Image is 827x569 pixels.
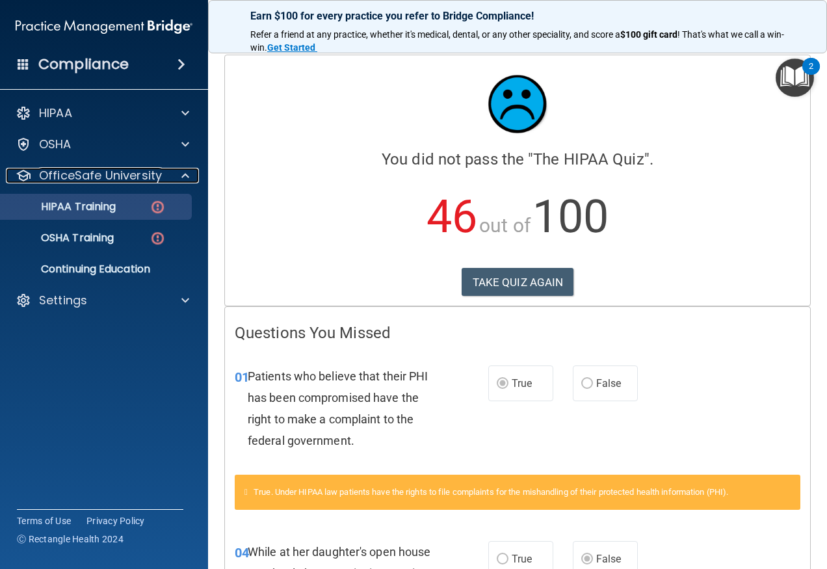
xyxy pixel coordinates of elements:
h4: Compliance [38,55,129,73]
p: OSHA Training [8,232,114,245]
a: OSHA [16,137,189,152]
strong: $100 gift card [620,29,677,40]
img: sad_face.ecc698e2.jpg [479,65,557,143]
p: HIPAA [39,105,72,121]
span: True [512,553,532,565]
a: Get Started [267,42,317,53]
button: Open Resource Center, 2 new notifications [776,59,814,97]
input: True [497,555,508,564]
p: Earn $100 for every practice you refer to Bridge Compliance! [250,10,785,22]
span: True [512,377,532,390]
p: OfficeSafe University [39,168,162,183]
span: Patients who believe that their PHI has been compromised have the right to make a complaint to th... [248,369,428,448]
input: True [497,379,508,389]
span: Ⓒ Rectangle Health 2024 [17,533,124,546]
span: ! That's what we call a win-win. [250,29,784,53]
p: OSHA [39,137,72,152]
p: HIPAA Training [8,200,116,213]
div: 2 [809,66,813,83]
h4: Questions You Missed [235,324,800,341]
a: Privacy Policy [86,514,145,527]
span: 46 [427,190,477,243]
span: False [596,377,622,390]
input: False [581,555,593,564]
button: TAKE QUIZ AGAIN [462,268,574,297]
span: Refer a friend at any practice, whether it's medical, dental, or any other speciality, and score a [250,29,620,40]
span: 100 [532,190,609,243]
span: 04 [235,545,249,561]
img: danger-circle.6113f641.png [150,199,166,215]
a: OfficeSafe University [16,168,189,183]
img: danger-circle.6113f641.png [150,230,166,246]
span: out of [479,214,531,237]
a: Terms of Use [17,514,71,527]
a: Settings [16,293,189,308]
p: Continuing Education [8,263,186,276]
span: False [596,553,622,565]
span: 01 [235,369,249,385]
a: HIPAA [16,105,189,121]
h4: You did not pass the " ". [235,151,800,168]
input: False [581,379,593,389]
strong: Get Started [267,42,315,53]
p: Settings [39,293,87,308]
span: The HIPAA Quiz [533,150,644,168]
span: True. Under HIPAA law patients have the rights to file complaints for the mishandling of their pr... [254,487,728,497]
img: PMB logo [16,14,192,40]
